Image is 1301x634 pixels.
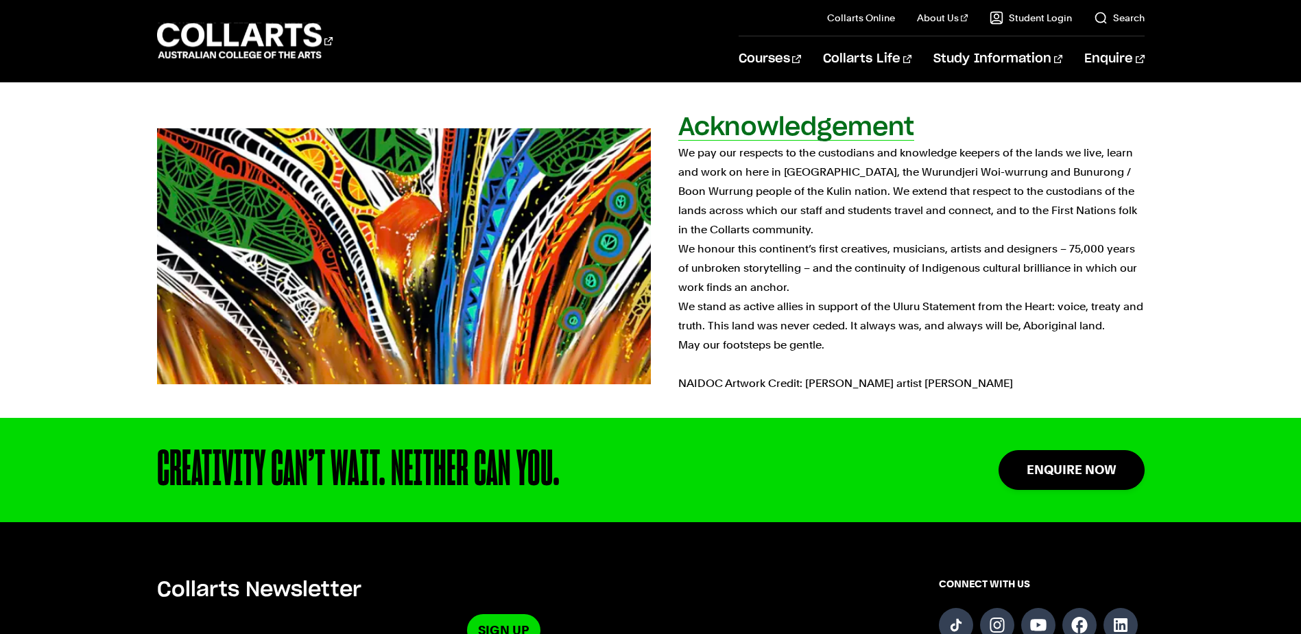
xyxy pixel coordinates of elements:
[739,36,801,82] a: Courses
[823,36,911,82] a: Collarts Life
[678,143,1145,393] p: We pay our respects to the custodians and knowledge keepers of the lands we live, learn and work ...
[678,115,914,140] h2: Acknowledgement
[939,577,1145,591] span: CONNECT WITH US
[157,445,911,495] div: CREATIVITY CAN’T WAIT. NEITHER CAN YOU.
[917,11,968,25] a: About Us
[933,36,1062,82] a: Study Information
[827,11,895,25] a: Collarts Online
[1084,36,1144,82] a: Enquire
[157,577,851,603] h5: Collarts Newsletter
[157,21,333,60] div: Go to homepage
[999,450,1145,489] a: Enquire Now
[990,11,1072,25] a: Student Login
[1094,11,1145,25] a: Search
